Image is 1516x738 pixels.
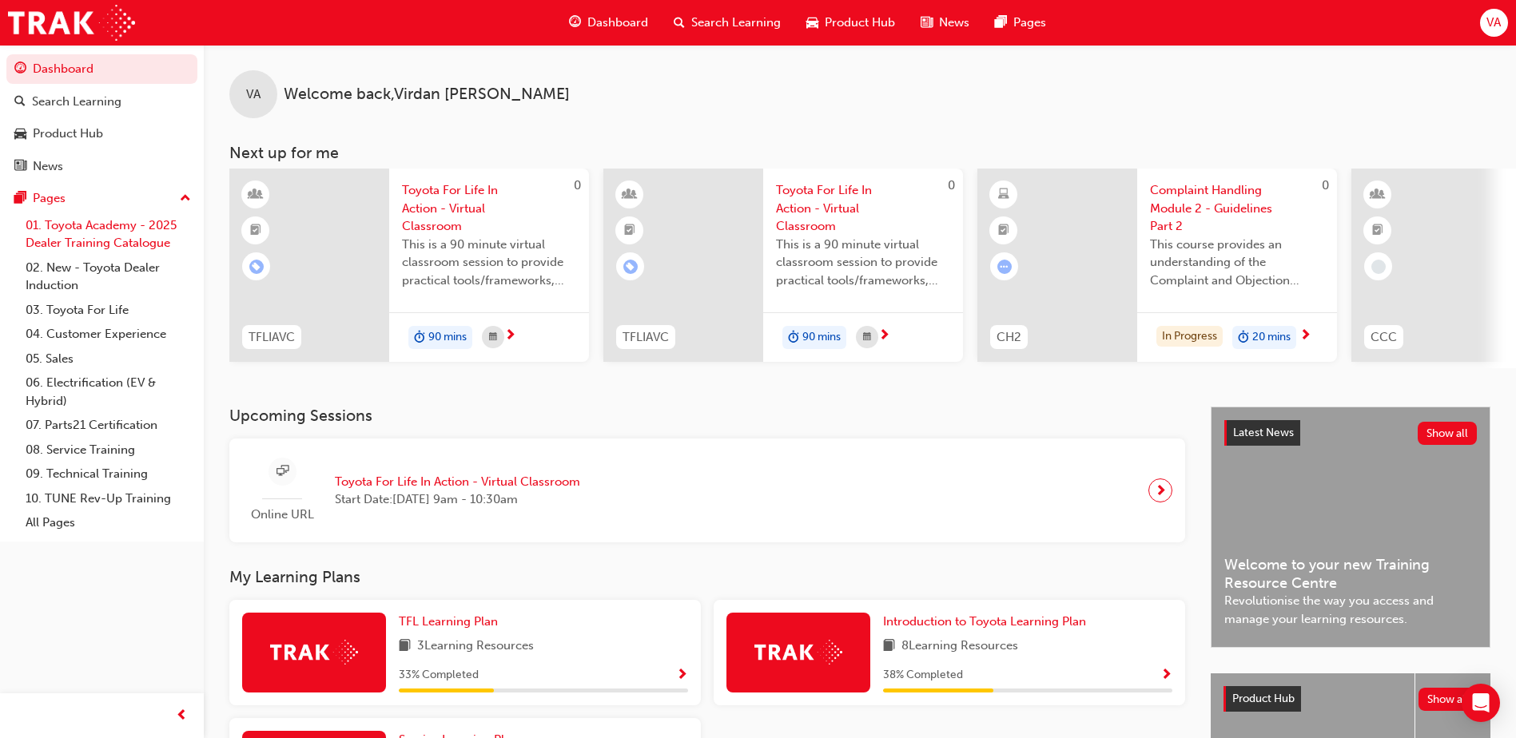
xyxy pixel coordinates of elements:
[802,328,841,347] span: 90 mins
[428,328,467,347] span: 90 mins
[661,6,794,39] a: search-iconSearch Learning
[19,413,197,438] a: 07. Parts21 Certification
[399,614,498,629] span: TFL Learning Plan
[270,640,358,665] img: Trak
[977,169,1337,362] a: 0CH2Complaint Handling Module 2 - Guidelines Part 2This course provides an understanding of the C...
[1224,420,1477,446] a: Latest NewsShow all
[1150,181,1324,236] span: Complaint Handling Module 2 - Guidelines Part 2
[901,637,1018,657] span: 8 Learning Resources
[806,13,818,33] span: car-icon
[284,85,570,104] span: Welcome back , Virdan [PERSON_NAME]
[229,568,1185,586] h3: My Learning Plans
[569,13,581,33] span: guage-icon
[883,614,1086,629] span: Introduction to Toyota Learning Plan
[33,189,66,208] div: Pages
[399,666,479,684] span: 33 % Completed
[998,220,1009,241] span: booktick-icon
[624,220,635,241] span: booktick-icon
[1371,260,1386,274] span: learningRecordVerb_NONE-icon
[19,438,197,462] a: 08. Service Training
[6,184,197,213] button: Pages
[335,490,580,509] span: Start Date: [DATE] 9am - 10:30am
[556,6,661,39] a: guage-iconDashboard
[1372,220,1383,241] span: booktick-icon
[1238,327,1249,348] span: duration-icon
[19,213,197,256] a: 01. Toyota Academy - 2025 Dealer Training Catalogue
[229,169,589,362] a: 0TFLIAVCToyota For Life In Action - Virtual ClassroomThis is a 90 minute virtual classroom sessio...
[33,157,63,176] div: News
[19,322,197,347] a: 04. Customer Experience
[1155,479,1167,502] span: next-icon
[794,6,908,39] a: car-iconProduct Hub
[8,5,135,41] img: Trak
[19,298,197,323] a: 03. Toyota For Life
[176,706,188,726] span: prev-icon
[1372,184,1383,205] span: learningResourceType_INSTRUCTOR_LED-icon
[6,119,197,149] a: Product Hub
[676,665,688,685] button: Show Progress
[676,669,688,683] span: Show Progress
[14,160,26,174] span: news-icon
[603,169,963,362] a: 0TFLIAVCToyota For Life In Action - Virtual ClassroomThis is a 90 minute virtual classroom sessio...
[948,178,955,192] span: 0
[883,613,1092,631] a: Introduction to Toyota Learning Plan
[878,329,890,343] span: next-icon
[998,184,1009,205] span: learningResourceType_ELEARNING-icon
[1462,684,1500,722] div: Open Intercom Messenger
[1486,14,1501,32] span: VA
[250,220,261,241] span: booktick-icon
[242,451,1172,530] a: Online URLToyota For Life In Action - Virtual ClassroomStart Date:[DATE] 9am - 10:30am
[14,62,26,77] span: guage-icon
[1224,556,1477,592] span: Welcome to your new Training Resource Centre
[19,510,197,535] a: All Pages
[624,184,635,205] span: learningResourceType_INSTRUCTOR_LED-icon
[14,95,26,109] span: search-icon
[997,260,1012,274] span: learningRecordVerb_ATTEMPT-icon
[1224,592,1477,628] span: Revolutionise the way you access and manage your learning resources.
[754,640,842,665] img: Trak
[249,260,264,274] span: learningRecordVerb_ENROLL-icon
[250,184,261,205] span: learningResourceType_INSTRUCTOR_LED-icon
[1156,326,1223,347] div: In Progress
[1211,407,1490,648] a: Latest NewsShow allWelcome to your new Training Resource CentreRevolutionise the way you access a...
[883,637,895,657] span: book-icon
[249,328,295,347] span: TFLIAVC
[1418,422,1478,445] button: Show all
[776,236,950,290] span: This is a 90 minute virtual classroom session to provide practical tools/frameworks, behaviours a...
[399,613,504,631] a: TFL Learning Plan
[6,51,197,184] button: DashboardSearch LearningProduct HubNews
[1224,686,1478,712] a: Product HubShow all
[623,260,638,274] span: learningRecordVerb_ENROLL-icon
[1160,665,1172,685] button: Show Progress
[246,85,261,104] span: VA
[939,14,969,32] span: News
[6,152,197,181] a: News
[883,666,963,684] span: 38 % Completed
[14,192,26,206] span: pages-icon
[399,637,411,657] span: book-icon
[180,188,191,209] span: up-icon
[19,256,197,298] a: 02. New - Toyota Dealer Induction
[1419,688,1478,711] button: Show all
[1480,9,1508,37] button: VA
[335,473,580,491] span: Toyota For Life In Action - Virtual Classroom
[1232,692,1295,705] span: Product Hub
[33,125,103,143] div: Product Hub
[574,178,581,192] span: 0
[623,328,669,347] span: TFLIAVC
[1013,14,1046,32] span: Pages
[402,181,576,236] span: Toyota For Life In Action - Virtual Classroom
[788,327,799,348] span: duration-icon
[908,6,982,39] a: news-iconNews
[1299,329,1311,343] span: next-icon
[997,328,1021,347] span: CH2
[242,506,322,524] span: Online URL
[489,327,497,347] span: calendar-icon
[504,329,516,343] span: next-icon
[921,13,933,33] span: news-icon
[32,93,121,111] div: Search Learning
[691,14,781,32] span: Search Learning
[776,181,950,236] span: Toyota For Life In Action - Virtual Classroom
